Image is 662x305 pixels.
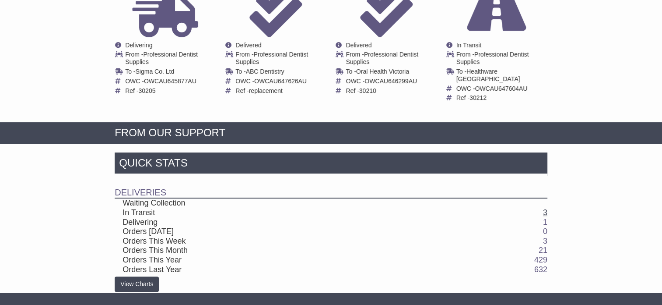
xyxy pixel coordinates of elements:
[125,51,216,68] td: From -
[235,78,326,87] td: OWC -
[125,68,216,78] td: To -
[235,51,326,68] td: From -
[543,218,547,227] a: 1
[254,78,307,85] span: OWCAU647626AU
[115,218,450,227] td: Delivering
[115,255,450,265] td: Orders This Year
[235,51,308,65] span: Professional Dentist Supplies
[346,78,436,87] td: OWC -
[456,94,547,102] td: Ref -
[125,42,152,49] span: Delivering
[359,87,376,94] span: 30210
[346,51,436,68] td: From -
[456,51,547,68] td: From -
[346,51,418,65] span: Professional Dentist Supplies
[115,237,450,246] td: Orders This Week
[356,68,409,75] span: Oral Health Victoria
[456,68,547,85] td: To -
[543,237,547,245] a: 3
[534,255,547,264] a: 429
[115,227,450,237] td: Orders [DATE]
[543,208,547,217] a: 3
[115,152,547,176] div: Quick Stats
[539,246,547,255] a: 21
[115,198,450,208] td: Waiting Collection
[364,78,417,85] span: OWCAU646299AU
[456,51,529,65] span: Professional Dentist Supplies
[136,68,175,75] span: Sigma Co. Ltd
[246,68,284,75] span: ABC Dentistry
[125,51,198,65] span: Professional Dentist Supplies
[115,176,547,198] td: Deliveries
[543,227,547,236] a: 0
[346,68,436,78] td: To -
[125,87,216,95] td: Ref -
[456,85,547,95] td: OWC -
[249,87,283,94] span: replacement
[115,208,450,218] td: In Transit
[235,87,326,95] td: Ref -
[115,265,450,275] td: Orders Last Year
[534,265,547,274] a: 632
[235,68,326,78] td: To -
[475,85,527,92] span: OWCAU647604AU
[456,42,482,49] span: In Transit
[235,42,261,49] span: Delivered
[125,78,216,87] td: OWC -
[346,87,436,95] td: Ref -
[456,68,520,82] span: Healthware [GEOGRAPHIC_DATA]
[346,42,371,49] span: Delivered
[115,127,547,139] div: FROM OUR SUPPORT
[469,94,487,101] span: 30212
[115,246,450,255] td: Orders This Month
[115,277,159,292] a: View Charts
[139,87,156,94] span: 30205
[144,78,196,85] span: OWCAU645877AU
